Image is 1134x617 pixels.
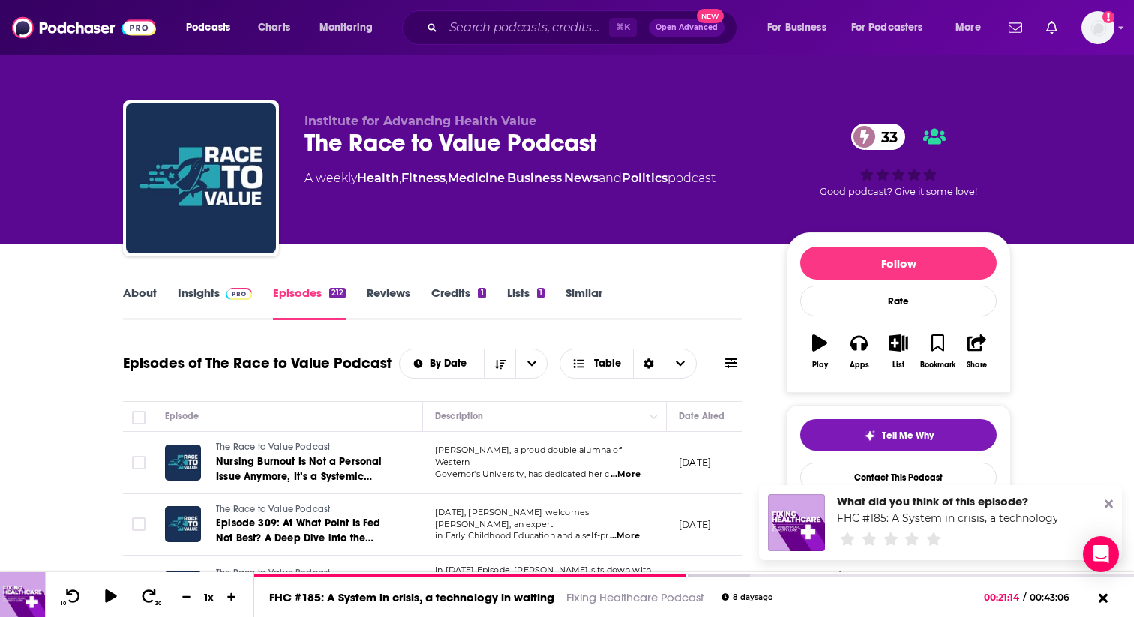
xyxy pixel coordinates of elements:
span: 33 [866,124,905,150]
div: Play [812,361,828,370]
button: Column Actions [645,408,663,426]
input: Search podcasts, credits, & more... [443,16,609,40]
span: Nursing Burnout Is Not a Personal Issue Anymore, It’s a Systemic Threat [216,455,382,498]
span: , [445,171,448,185]
span: ...More [610,469,640,481]
span: Podcasts [186,17,230,38]
div: Open Intercom Messenger [1083,536,1119,572]
button: Follow [800,247,997,280]
button: tell me why sparkleTell Me Why [800,419,997,451]
span: ...More [610,530,640,542]
a: Health [357,171,399,185]
span: 00:21:14 [984,592,1023,603]
span: Tell Me Why [882,430,934,442]
div: Share [967,361,987,370]
span: and [598,171,622,185]
button: open menu [515,349,547,378]
a: Business [507,171,562,185]
span: Toggle select row [132,517,145,531]
span: The Race to Value Podcast [216,568,330,578]
a: Politics [622,171,667,185]
span: , [562,171,564,185]
div: 33Good podcast? Give it some love! [786,114,1011,207]
button: Sort Direction [484,349,515,378]
span: Governor's University, has dedicated her c [435,469,609,479]
button: open menu [841,16,945,40]
button: Play [800,325,839,379]
span: / [1023,592,1026,603]
span: Institute for Advancing Health Value [304,114,536,128]
div: A weekly podcast [304,169,715,187]
svg: Add a profile image [1102,11,1114,23]
button: Choose View [559,349,697,379]
button: open menu [309,16,392,40]
div: 212 [329,288,346,298]
img: User Profile [1081,11,1114,44]
button: 10 [58,588,86,607]
a: Reviews [367,286,410,320]
button: Apps [839,325,878,379]
a: FHC #185: A System in crisis, a technology in waiting [837,511,1114,525]
span: By Date [430,358,472,369]
span: , [505,171,507,185]
div: What did you think of this episode? [837,494,1057,508]
span: Logged in as mcorcoran [1081,11,1114,44]
img: Podchaser Pro [226,288,252,300]
button: 30 [136,588,164,607]
span: Monitoring [319,17,373,38]
div: Search podcasts, credits, & more... [416,10,751,45]
a: Charts [248,16,299,40]
button: Open AdvancedNew [649,19,724,37]
span: The Race to Value Podcast [216,504,330,514]
a: Nursing Burnout Is Not a Personal Issue Anymore, It’s a Systemic Threat [216,454,396,484]
img: tell me why sparkle [864,430,876,442]
a: InsightsPodchaser Pro [178,286,252,320]
p: [DATE] [679,518,711,531]
span: 30 [155,601,161,607]
div: 8 days ago [721,593,772,601]
span: Table [594,358,621,369]
div: List [892,361,904,370]
img: FHC #185: A System in crisis, a technology in waiting [768,494,825,551]
div: 1 [537,288,544,298]
a: Medicine [448,171,505,185]
span: [PERSON_NAME], a proud double alumna of Western [435,445,622,467]
a: Show notifications dropdown [1040,15,1063,40]
span: in Early Childhood Education and a self-pr [435,530,608,541]
a: Contact This Podcast [800,463,997,492]
img: The Race to Value Podcast [126,103,276,253]
a: Episodes212 [273,286,346,320]
button: Bookmark [918,325,957,379]
span: Episode 309: At What Point Is Fed Not Best? A Deep Dive into the Impact of Childhood Nutrition on... [216,517,381,589]
span: For Business [767,17,826,38]
a: The Race to Value Podcast [216,567,396,580]
div: Episode [165,407,199,425]
a: News [564,171,598,185]
div: 1 [478,288,485,298]
span: In [DATE] Episode, [PERSON_NAME] sits down with [PERSON_NAME] [435,565,651,587]
a: Lists1 [507,286,544,320]
span: Charts [258,17,290,38]
a: FHC #185: A System in crisis, a technology in waiting [269,590,554,604]
a: The Race to Value Podcast [216,441,396,454]
button: open menu [400,358,484,369]
span: More [955,17,981,38]
div: Date Aired [679,407,724,425]
div: Sort Direction [633,349,664,378]
button: open menu [945,16,1000,40]
a: Credits1 [431,286,485,320]
span: [DATE], [PERSON_NAME] welcomes [PERSON_NAME], an expert [435,507,589,529]
a: Similar [565,286,602,320]
span: New [697,9,724,23]
a: Show notifications dropdown [1003,15,1028,40]
span: ⌘ K [609,18,637,37]
button: List [879,325,918,379]
a: Fixing Healthcare Podcast [566,590,703,604]
span: Toggle select row [132,456,145,469]
span: 00:43:06 [1026,592,1084,603]
h2: Choose List sort [399,349,548,379]
a: 33 [851,124,905,150]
